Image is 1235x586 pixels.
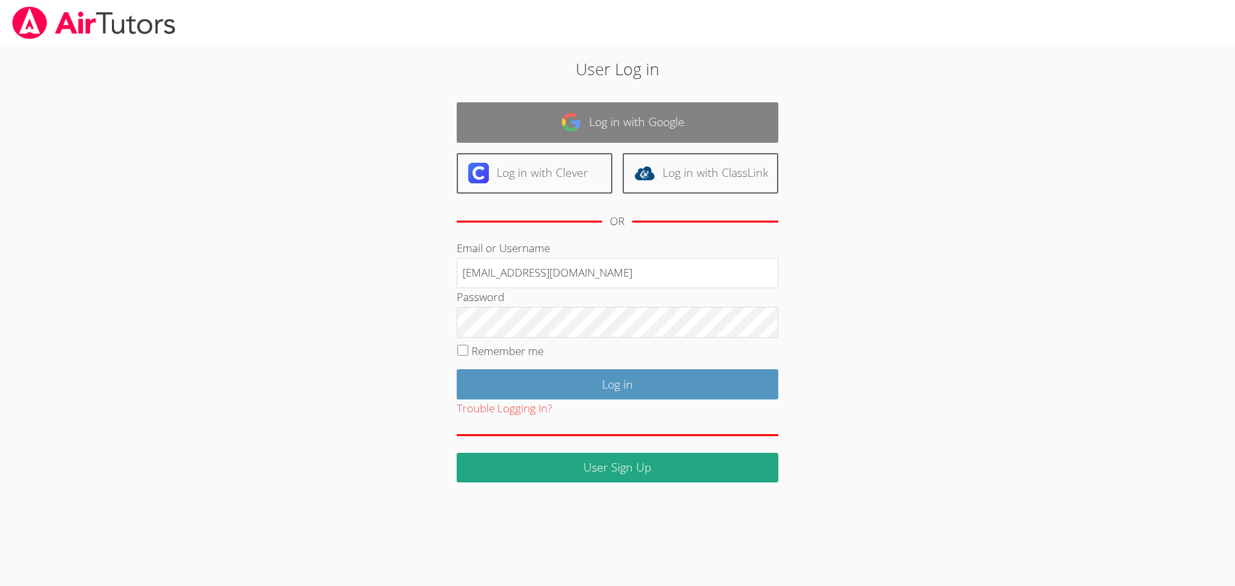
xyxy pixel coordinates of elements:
[623,153,778,194] a: Log in with ClassLink
[284,57,951,81] h2: User Log in
[457,453,778,483] a: User Sign Up
[457,399,552,418] button: Trouble Logging In?
[634,163,655,183] img: classlink-logo-d6bb404cc1216ec64c9a2012d9dc4662098be43eaf13dc465df04b49fa7ab582.svg
[561,112,581,133] img: google-logo-50288ca7cdecda66e5e0955fdab243c47b7ad437acaf1139b6f446037453330a.svg
[11,6,177,39] img: airtutors_banner-c4298cdbf04f3fff15de1276eac7730deb9818008684d7c2e4769d2f7ddbe033.png
[468,163,489,183] img: clever-logo-6eab21bc6e7a338710f1a6ff85c0baf02591cd810cc4098c63d3a4b26e2feb20.svg
[457,369,778,399] input: Log in
[610,212,625,231] div: OR
[457,241,550,255] label: Email or Username
[457,289,504,304] label: Password
[457,102,778,143] a: Log in with Google
[457,153,612,194] a: Log in with Clever
[471,343,544,358] label: Remember me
